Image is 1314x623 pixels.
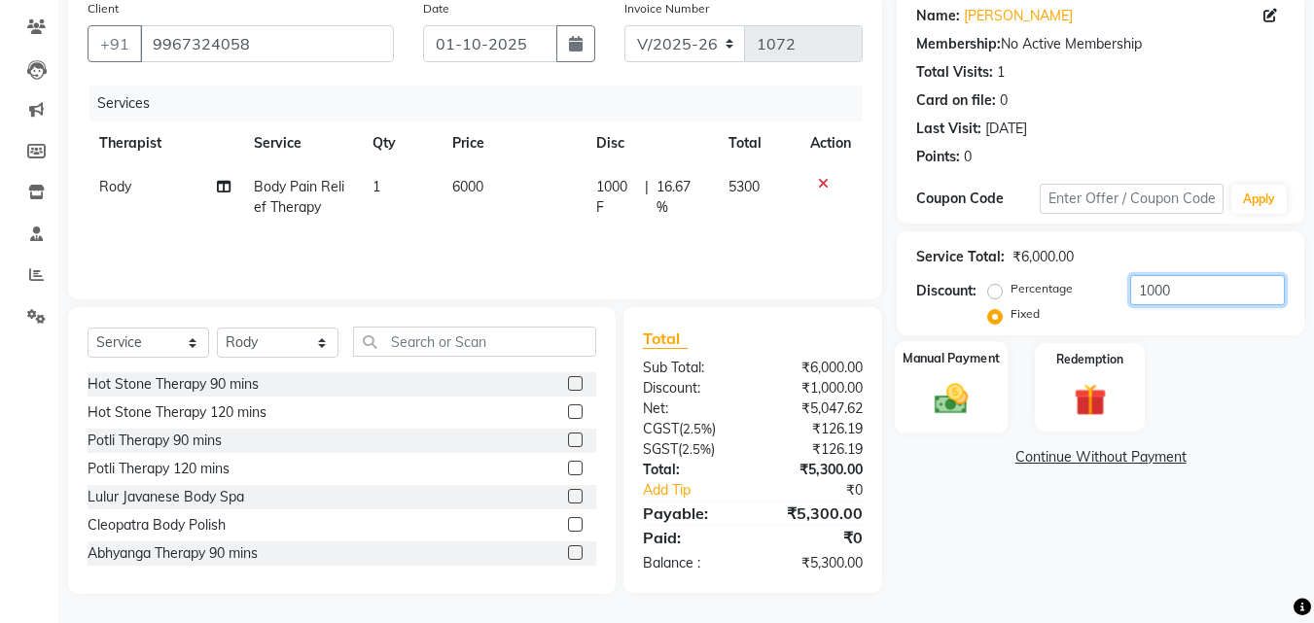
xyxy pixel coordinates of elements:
[628,502,753,525] div: Payable:
[643,329,688,349] span: Total
[242,121,361,165] th: Service
[89,86,877,121] div: Services
[628,526,753,549] div: Paid:
[916,189,1039,209] div: Coupon Code
[753,526,877,549] div: ₹0
[753,439,877,460] div: ₹126.19
[88,121,242,165] th: Therapist
[717,121,799,165] th: Total
[997,62,1005,83] div: 1
[683,421,712,436] span: 2.5%
[964,6,1073,26] a: [PERSON_NAME]
[452,178,483,195] span: 6000
[964,147,972,167] div: 0
[753,553,877,573] div: ₹5,300.00
[254,178,344,216] span: Body Pain Relief Therapy
[140,25,394,62] input: Search by Name/Mobile/Email/Code
[643,440,678,458] span: SGST
[753,419,877,439] div: ₹126.19
[985,119,1027,139] div: [DATE]
[361,121,440,165] th: Qty
[916,6,960,26] div: Name:
[88,25,142,62] button: +91
[1064,380,1117,420] img: _gift.svg
[353,327,596,357] input: Search or Scan
[728,178,760,195] span: 5300
[916,147,960,167] div: Points:
[753,378,877,398] div: ₹1,000.00
[753,398,877,419] div: ₹5,047.62
[916,247,1005,267] div: Service Total:
[799,121,863,165] th: Action
[1000,90,1008,111] div: 0
[753,460,877,480] div: ₹5,300.00
[916,34,1001,54] div: Membership:
[373,178,380,195] span: 1
[1012,247,1074,267] div: ₹6,000.00
[628,480,773,501] a: Add Tip
[628,378,753,398] div: Discount:
[88,402,266,423] div: Hot Stone Therapy 120 mins
[441,121,585,165] th: Price
[916,62,993,83] div: Total Visits:
[682,441,711,457] span: 2.5%
[774,480,878,501] div: ₹0
[1011,305,1040,323] label: Fixed
[88,374,259,395] div: Hot Stone Therapy 90 mins
[753,358,877,378] div: ₹6,000.00
[645,177,649,218] span: |
[916,34,1285,54] div: No Active Membership
[585,121,717,165] th: Disc
[916,119,981,139] div: Last Visit:
[753,502,877,525] div: ₹5,300.00
[88,459,230,479] div: Potli Therapy 120 mins
[628,419,753,439] div: ( )
[628,553,753,573] div: Balance :
[903,349,1000,367] label: Manual Payment
[88,487,244,507] div: Lulur Javanese Body Spa
[643,420,679,437] span: CGST
[88,431,222,451] div: Potli Therapy 90 mins
[657,177,704,218] span: 16.67 %
[628,358,753,378] div: Sub Total:
[916,281,977,301] div: Discount:
[1040,184,1224,214] input: Enter Offer / Coupon Code
[916,90,996,111] div: Card on file:
[596,177,638,218] span: 1000 F
[628,398,753,419] div: Net:
[1056,351,1123,368] label: Redemption
[1231,185,1287,214] button: Apply
[628,460,753,480] div: Total:
[628,439,753,460] div: ( )
[99,178,131,195] span: Rody
[88,515,226,536] div: Cleopatra Body Polish
[1011,280,1073,297] label: Percentage
[901,447,1300,467] a: Continue Without Payment
[88,543,258,564] div: Abhyanga Therapy 90 mins
[924,379,978,418] img: _cash.svg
